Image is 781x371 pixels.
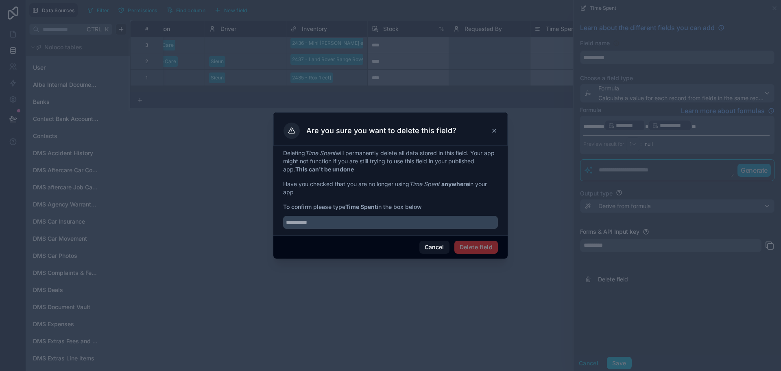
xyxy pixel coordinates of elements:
[283,149,498,173] p: Deleting will permanently delete all data stored in this field. Your app might not function if yo...
[345,203,377,210] strong: Time Spent
[295,166,354,173] strong: This can't be undone
[419,241,449,254] button: Cancel
[409,180,440,187] em: Time Spent
[283,203,498,211] span: To confirm please type in the box below
[283,180,498,196] p: Have you checked that you are no longer using in your app
[306,126,456,136] h3: Are you sure you want to delete this field?
[305,149,336,156] em: Time Spent
[441,180,469,187] strong: anywhere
